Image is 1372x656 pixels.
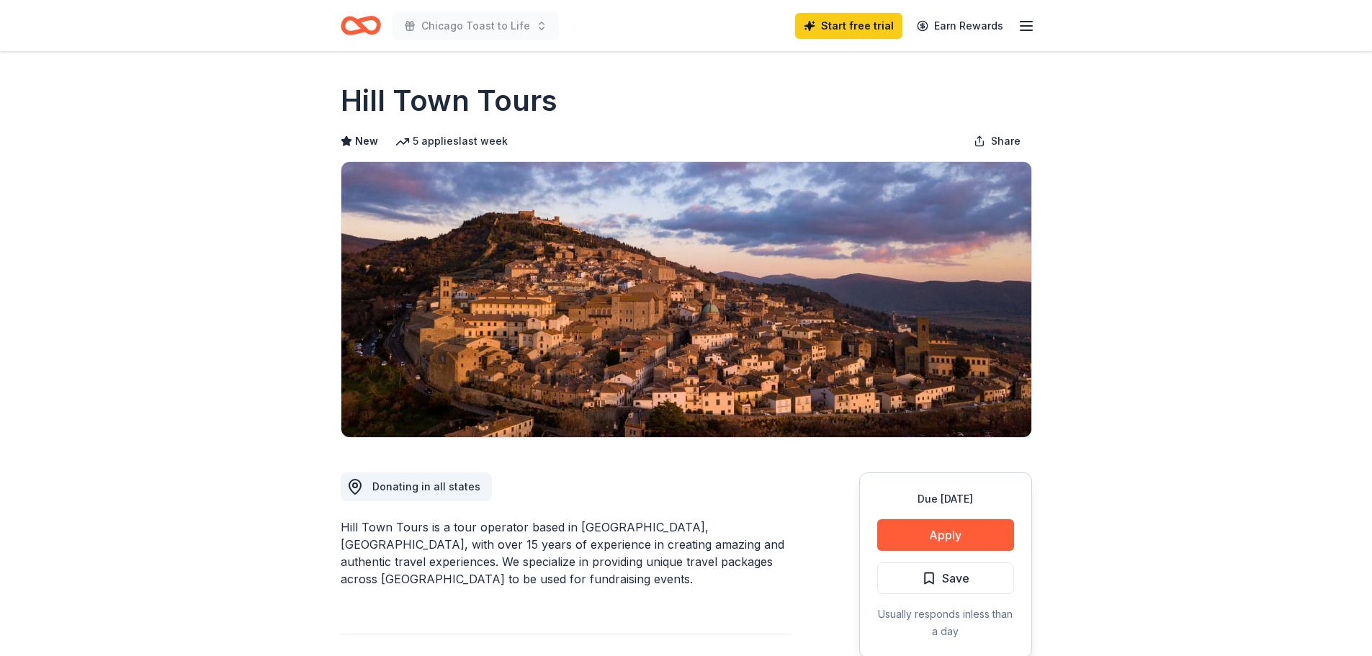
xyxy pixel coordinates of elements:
[908,13,1012,39] a: Earn Rewards
[341,518,790,588] div: Hill Town Tours is a tour operator based in [GEOGRAPHIC_DATA], [GEOGRAPHIC_DATA], with over 15 ye...
[795,13,902,39] a: Start free trial
[341,9,381,42] a: Home
[393,12,559,40] button: Chicago Toast to Life
[942,569,969,588] span: Save
[421,17,530,35] span: Chicago Toast to Life
[341,162,1031,437] img: Image for Hill Town Tours
[877,490,1014,508] div: Due [DATE]
[877,606,1014,640] div: Usually responds in less than a day
[372,480,480,493] span: Donating in all states
[395,132,508,150] div: 5 applies last week
[341,81,557,121] h1: Hill Town Tours
[355,132,378,150] span: New
[962,127,1032,156] button: Share
[877,519,1014,551] button: Apply
[877,562,1014,594] button: Save
[991,132,1021,150] span: Share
